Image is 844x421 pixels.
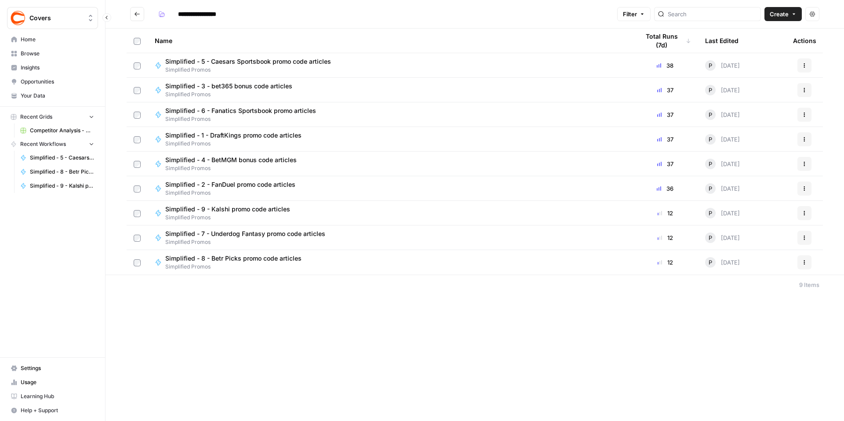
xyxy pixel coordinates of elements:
[155,229,625,246] a: Simplified - 7 - Underdog Fantasy promo code articlesSimplified Promos
[10,10,26,26] img: Covers Logo
[705,208,740,218] div: [DATE]
[165,91,299,98] span: Simplified Promos
[30,168,94,176] span: Simplified - 8 - Betr Picks promo code articles
[155,57,625,74] a: Simplified - 5 - Caesars Sportsbook promo code articlesSimplified Promos
[7,33,98,47] a: Home
[21,92,94,100] span: Your Data
[29,14,83,22] span: Covers
[7,89,98,103] a: Your Data
[155,106,625,123] a: Simplified - 6 - Fanatics Sportsbook promo articlesSimplified Promos
[705,159,740,169] div: [DATE]
[165,238,332,246] span: Simplified Promos
[7,7,98,29] button: Workspace: Covers
[705,60,740,71] div: [DATE]
[668,10,757,18] input: Search
[705,29,738,53] div: Last Edited
[21,36,94,44] span: Home
[155,205,625,221] a: Simplified - 9 - Kalshi promo code articlesSimplified Promos
[7,375,98,389] a: Usage
[7,361,98,375] a: Settings
[639,110,691,119] div: 37
[165,229,325,238] span: Simplified - 7 - Underdog Fantasy promo code articles
[155,254,625,271] a: Simplified - 8 - Betr Picks promo code articlesSimplified Promos
[155,156,625,172] a: Simplified - 4 - BetMGM bonus code articlesSimplified Promos
[709,184,712,193] span: P
[20,140,66,148] span: Recent Workflows
[705,85,740,95] div: [DATE]
[639,184,691,193] div: 36
[16,165,98,179] a: Simplified - 8 - Betr Picks promo code articles
[639,258,691,267] div: 12
[20,113,52,121] span: Recent Grids
[7,47,98,61] a: Browse
[165,66,338,74] span: Simplified Promos
[155,131,625,148] a: Simplified - 1 - DraftKings promo code articlesSimplified Promos
[709,110,712,119] span: P
[639,135,691,144] div: 37
[165,180,295,189] span: Simplified - 2 - FanDuel promo code articles
[16,151,98,165] a: Simplified - 5 - Caesars Sportsbook promo code articles
[30,154,94,162] span: Simplified - 5 - Caesars Sportsbook promo code articles
[639,209,691,218] div: 12
[793,29,816,53] div: Actions
[617,7,651,21] button: Filter
[165,115,323,123] span: Simplified Promos
[7,389,98,403] a: Learning Hub
[639,233,691,242] div: 12
[7,75,98,89] a: Opportunities
[709,86,712,94] span: P
[165,205,290,214] span: Simplified - 9 - Kalshi promo code articles
[21,364,94,372] span: Settings
[165,189,302,197] span: Simplified Promos
[165,156,297,164] span: Simplified - 4 - BetMGM bonus code articles
[7,110,98,123] button: Recent Grids
[130,7,144,21] button: Go back
[165,57,331,66] span: Simplified - 5 - Caesars Sportsbook promo code articles
[709,258,712,267] span: P
[639,86,691,94] div: 37
[705,134,740,145] div: [DATE]
[21,406,94,414] span: Help + Support
[709,135,712,144] span: P
[30,182,94,190] span: Simplified - 9 - Kalshi promo code articles
[709,209,712,218] span: P
[7,403,98,417] button: Help + Support
[16,179,98,193] a: Simplified - 9 - Kalshi promo code articles
[639,61,691,70] div: 38
[165,106,316,115] span: Simplified - 6 - Fanatics Sportsbook promo articles
[21,64,94,72] span: Insights
[165,214,297,221] span: Simplified Promos
[30,127,94,134] span: Competitor Analysis - URL Specific Grid
[770,10,789,18] span: Create
[799,280,819,289] div: 9 Items
[705,109,740,120] div: [DATE]
[165,131,302,140] span: Simplified - 1 - DraftKings promo code articles
[639,29,691,53] div: Total Runs (7d)
[705,183,740,194] div: [DATE]
[764,7,802,21] button: Create
[155,29,625,53] div: Name
[21,50,94,58] span: Browse
[705,232,740,243] div: [DATE]
[165,164,304,172] span: Simplified Promos
[7,138,98,151] button: Recent Workflows
[16,123,98,138] a: Competitor Analysis - URL Specific Grid
[155,82,625,98] a: Simplified - 3 - bet365 bonus code articlesSimplified Promos
[21,378,94,386] span: Usage
[165,82,292,91] span: Simplified - 3 - bet365 bonus code articles
[705,257,740,268] div: [DATE]
[709,233,712,242] span: P
[709,160,712,168] span: P
[21,392,94,400] span: Learning Hub
[7,61,98,75] a: Insights
[155,180,625,197] a: Simplified - 2 - FanDuel promo code articlesSimplified Promos
[21,78,94,86] span: Opportunities
[165,263,309,271] span: Simplified Promos
[639,160,691,168] div: 37
[165,254,302,263] span: Simplified - 8 - Betr Picks promo code articles
[165,140,309,148] span: Simplified Promos
[623,10,637,18] span: Filter
[709,61,712,70] span: P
